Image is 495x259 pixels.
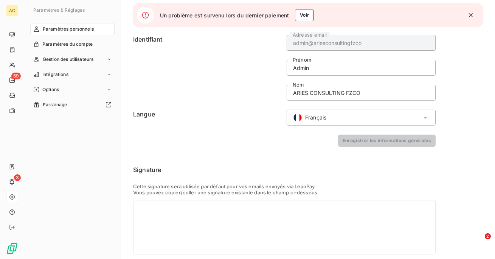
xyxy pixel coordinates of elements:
[485,233,491,239] span: 2
[287,85,436,101] input: placeholder
[30,23,115,35] a: Paramètres personnels
[30,84,115,96] a: Options
[287,35,436,51] input: placeholder
[30,53,115,65] a: Gestion des utilisateurs
[133,189,436,195] p: Vous pouvez copier/coller une signature existante dans le champ ci-dessous.
[160,11,289,19] span: Un problème est survenu lors du dernier paiement
[43,26,94,33] span: Paramètres personnels
[43,101,67,108] span: Parrainage
[287,60,436,76] input: placeholder
[30,68,115,81] a: Intégrations
[338,135,436,147] button: Enregistrer les informations générales
[6,74,18,86] a: 59
[133,165,436,174] h6: Signature
[30,38,115,50] a: Paramètres du compte
[42,41,93,48] span: Paramètres du compte
[33,7,85,13] span: Paramètres & Réglages
[295,9,314,21] button: Voir
[133,183,436,189] p: Cette signature sera utilisée par défaut pour vos emails envoyés via LeanPay.
[305,114,326,121] span: Français
[42,71,68,78] span: Intégrations
[133,35,282,101] h6: Identifiant
[6,5,18,17] div: AC
[469,233,487,251] iframe: Intercom live chat
[6,242,18,254] img: Logo LeanPay
[30,99,115,111] a: Parrainage
[14,174,21,181] span: 3
[133,110,282,126] h6: Langue
[42,86,59,93] span: Options
[43,56,94,63] span: Gestion des utilisateurs
[11,73,21,79] span: 59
